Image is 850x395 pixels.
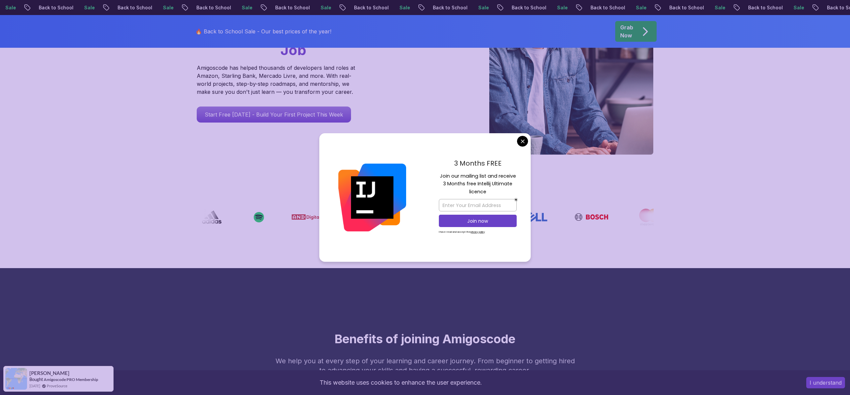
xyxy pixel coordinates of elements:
a: Start Free [DATE] - Build Your First Project This Week [197,107,351,123]
p: Back to School [253,4,299,11]
p: Sale [535,4,557,11]
span: Bought [29,377,43,382]
span: [DATE] [29,383,40,389]
a: Amigoscode PRO Membership [44,377,98,382]
p: Sale [457,4,478,11]
p: Back to School [96,4,141,11]
p: Our Students Work in Top Companies [197,194,654,202]
p: Amigoscode has helped thousands of developers land roles at Amazon, Starling Bank, Mercado Livre,... [197,64,357,96]
a: ProveSource [47,383,67,389]
p: Sale [220,4,241,11]
button: Accept cookies [806,377,845,388]
p: Sale [299,4,320,11]
h2: Benefits of joining Amigoscode [191,332,659,346]
p: Back to School [175,4,220,11]
p: Grab Now [620,23,633,39]
div: This website uses cookies to enhance the user experience. [5,375,796,390]
p: Sale [378,4,399,11]
img: provesource social proof notification image [5,368,27,390]
p: Sale [693,4,714,11]
p: Sale [141,4,163,11]
span: Job [281,41,306,58]
p: Sale [614,4,636,11]
p: We help you at every step of your learning and career journey. From beginner to getting hired to ... [276,356,575,375]
p: Back to School [490,4,535,11]
p: Back to School [411,4,457,11]
p: Back to School [569,4,614,11]
p: Sale [62,4,84,11]
p: Back to School [17,4,62,11]
span: [PERSON_NAME] [29,370,69,376]
p: 🔥 Back to School Sale - Our best prices of the year! [195,27,331,35]
p: Sale [772,4,793,11]
p: Back to School [332,4,378,11]
p: Back to School [726,4,772,11]
p: Back to School [648,4,693,11]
